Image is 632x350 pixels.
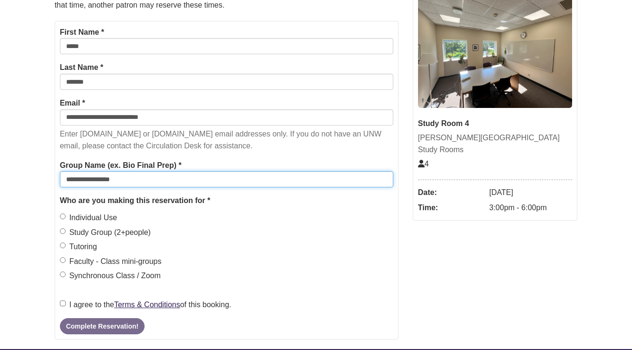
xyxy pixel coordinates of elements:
[418,200,485,215] dt: Time:
[60,299,232,311] label: I agree to the of this booking.
[60,301,66,306] input: I agree to theTerms & Conditionsof this booking.
[60,241,97,253] label: Tutoring
[418,117,573,130] div: Study Room 4
[60,318,145,334] button: Complete Reservation!
[418,132,573,156] div: [PERSON_NAME][GEOGRAPHIC_DATA] Study Rooms
[60,257,66,263] input: Faculty - Class mini-groups
[60,212,117,224] label: Individual Use
[60,228,66,234] input: Study Group (2+people)
[60,243,66,248] input: Tutoring
[60,194,393,207] legend: Who are you making this reservation for *
[60,226,151,239] label: Study Group (2+people)
[60,255,162,268] label: Faculty - Class mini-groups
[60,270,161,282] label: Synchronous Class / Zoom
[60,272,66,277] input: Synchronous Class / Zoom
[489,185,573,200] dd: [DATE]
[60,26,104,39] label: First Name *
[60,128,393,152] p: Enter [DOMAIN_NAME] or [DOMAIN_NAME] email addresses only. If you do not have an UNW email, pleas...
[60,61,104,74] label: Last Name *
[114,301,180,309] a: Terms & Conditions
[60,97,85,109] label: Email *
[489,200,573,215] dd: 3:00pm - 6:00pm
[418,185,485,200] dt: Date:
[418,160,429,168] span: The capacity of this space
[60,159,182,172] label: Group Name (ex. Bio Final Prep) *
[60,214,66,219] input: Individual Use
